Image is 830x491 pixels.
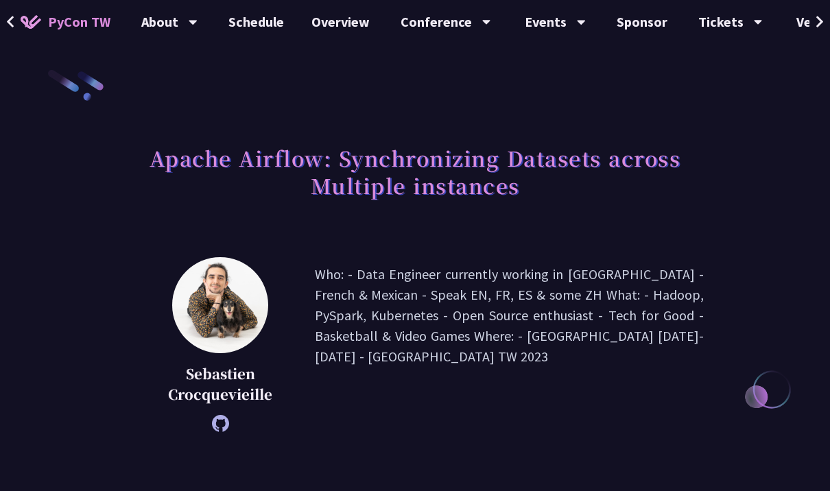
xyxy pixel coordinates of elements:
h1: Apache Airflow: Synchronizing Datasets across Multiple instances [126,137,704,206]
p: Sebastien Crocquevieille [161,363,281,405]
a: PyCon TW [7,5,124,39]
img: Sebastien Crocquevieille [172,257,268,353]
p: Who: - Data Engineer currently working in [GEOGRAPHIC_DATA] - French & Mexican - Speak EN, FR, ES... [315,264,704,425]
img: Home icon of PyCon TW 2025 [21,15,41,29]
span: PyCon TW [48,12,110,32]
